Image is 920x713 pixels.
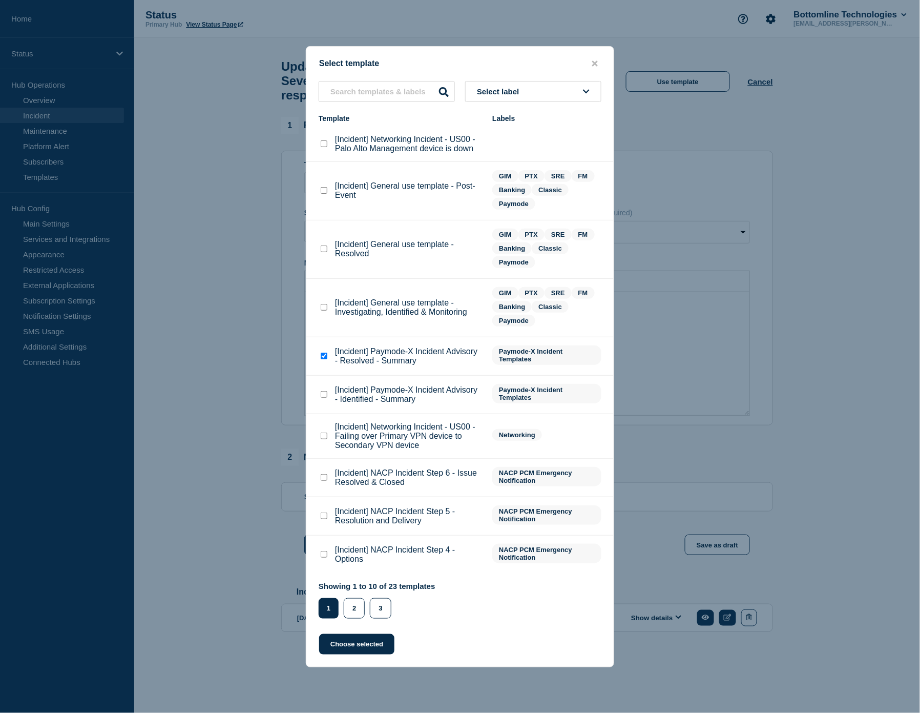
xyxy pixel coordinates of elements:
span: NACP PCM Emergency Notification [492,544,601,563]
span: Paymode-X Incident Templates [492,384,601,403]
p: [Incident] NACP Incident Step 4 - Options [335,545,482,564]
button: 2 [344,598,365,619]
input: [Incident] NACP Incident Step 4 - Options checkbox [321,551,327,558]
p: [Incident] Networking Incident - US00 - Failing over Primary VPN device to Secondary VPN device [335,422,482,450]
span: Paymode [492,315,535,327]
button: 1 [319,598,339,619]
span: PTX [518,287,545,299]
span: Paymode [492,256,535,268]
span: Classic [532,242,569,254]
span: SRE [545,229,572,240]
span: Paymode-X Incident Templates [492,345,601,365]
p: [Incident] Paymode-X Incident Advisory - Identified - Summary [335,385,482,404]
button: close button [589,59,601,69]
span: NACP PCM Emergency Notification [492,505,601,525]
input: [Incident] General use template - Investigating, Identified & Monitoring checkbox [321,304,327,311]
input: [Incident] General use template - Resolved checkbox [321,246,327,252]
span: Classic [532,184,569,196]
span: FM [572,287,595,299]
input: [Incident] NACP Incident Step 5 - Resolution and Delivery checkbox [321,513,327,519]
input: [Incident] NACP Incident Step 6 - Issue Resolved & Closed checkbox [321,474,327,481]
p: Showing 1 to 10 of 23 templates [319,582,435,590]
p: [Incident] NACP Incident Step 6 - Issue Resolved & Closed [335,468,482,487]
span: GIM [492,229,518,240]
span: SRE [545,170,572,182]
p: [Incident] Paymode-X Incident Advisory - Resolved - Summary [335,347,482,365]
span: FM [572,229,595,240]
button: Choose selected [319,634,394,655]
p: [Incident] General use template - Resolved [335,240,482,258]
span: Classic [532,301,569,313]
button: Select label [465,81,601,102]
input: [Incident] Networking Incident - US00 - Palo Alto Management device is down checkbox [321,140,327,147]
p: [Incident] NACP Incident Step 5 - Resolution and Delivery [335,507,482,525]
p: [Incident] General use template - Investigating, Identified & Monitoring [335,298,482,317]
span: SRE [545,287,572,299]
span: NACP PCM Emergency Notification [492,467,601,486]
span: FM [572,170,595,182]
input: [Incident] Paymode-X Incident Advisory - Resolved - Summary checkbox [321,353,327,359]
span: GIM [492,287,518,299]
input: [Incident] Networking Incident - US00 - Failing over Primary VPN device to Secondary VPN device c... [321,433,327,439]
span: PTX [518,229,545,240]
span: Banking [492,184,532,196]
input: [Incident] Paymode-X Incident Advisory - Identified - Summary checkbox [321,391,327,398]
span: Paymode [492,198,535,210]
p: [Incident] Networking Incident - US00 - Palo Alto Management device is down [335,135,482,153]
div: Template [319,114,482,123]
span: Select label [477,87,524,96]
button: 3 [370,598,391,619]
span: GIM [492,170,518,182]
p: [Incident] General use template - Post-Event [335,181,482,200]
div: Select template [306,59,614,69]
span: Banking [492,301,532,313]
span: Networking [492,429,542,441]
div: Labels [492,114,601,123]
span: PTX [518,170,545,182]
span: Banking [492,242,532,254]
input: Search templates & labels [319,81,455,102]
input: [Incident] General use template - Post-Event checkbox [321,187,327,194]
